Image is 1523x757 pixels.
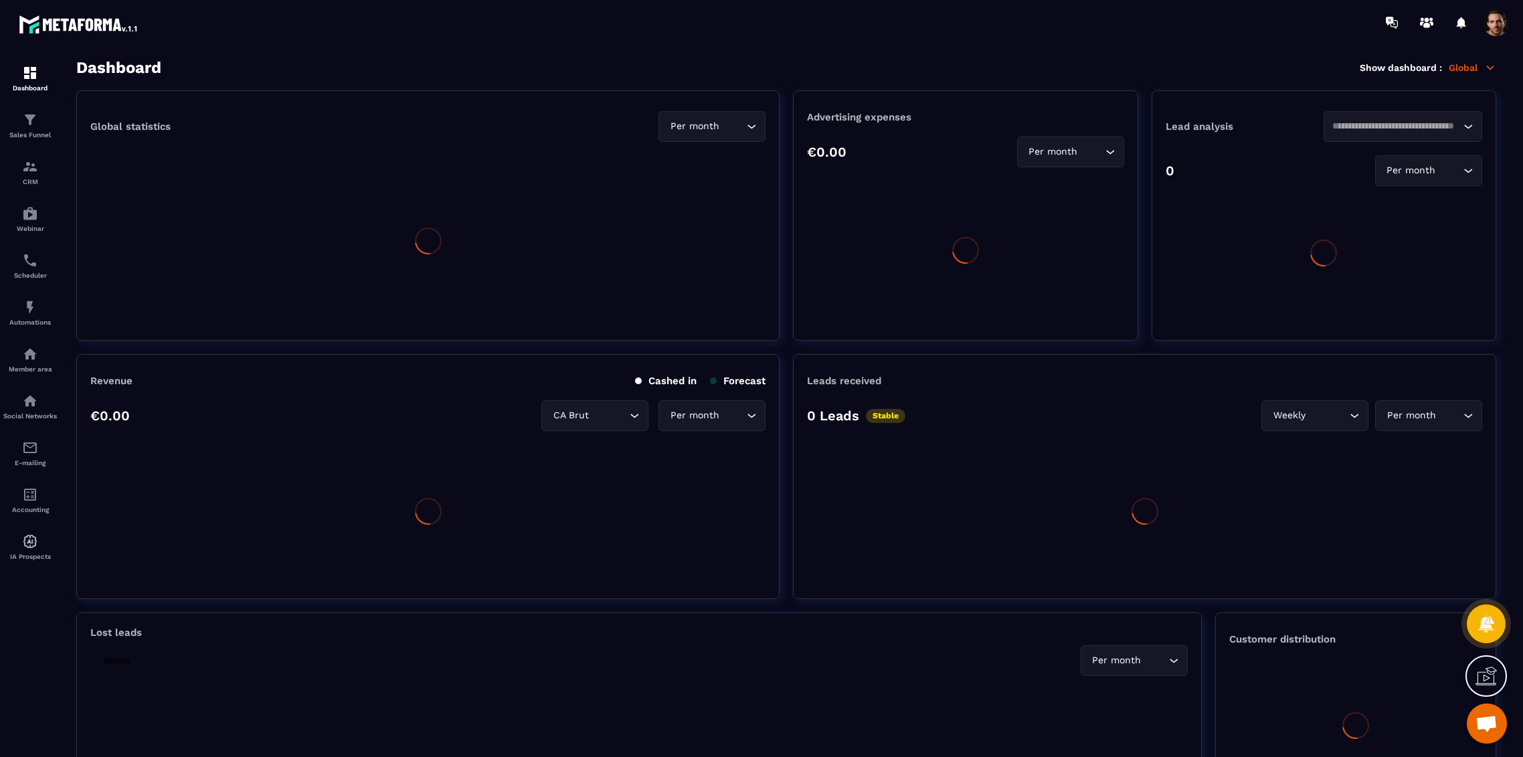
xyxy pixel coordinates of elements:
[1449,62,1496,74] p: Global
[22,440,38,456] img: email
[22,252,38,268] img: scheduler
[3,383,57,430] a: social-networksocial-networkSocial Networks
[1324,111,1482,142] div: Search for option
[90,375,132,387] p: Revenue
[3,506,57,513] p: Accounting
[3,430,57,477] a: emailemailE-mailing
[722,408,743,423] input: Search for option
[541,400,648,431] div: Search for option
[1308,408,1346,423] input: Search for option
[635,375,697,387] p: Cashed in
[3,242,57,289] a: schedulerschedulerScheduler
[3,459,57,467] p: E-mailing
[1166,120,1324,133] p: Lead analysis
[90,120,171,133] p: Global statistics
[1026,145,1081,159] span: Per month
[3,365,57,373] p: Member area
[3,272,57,279] p: Scheduler
[22,533,38,550] img: automations
[658,400,766,431] div: Search for option
[1089,653,1144,668] span: Per month
[3,412,57,420] p: Social Networks
[3,149,57,195] a: formationformationCRM
[3,195,57,242] a: automationsautomationsWebinar
[90,408,130,424] p: €0.00
[3,131,57,139] p: Sales Funnel
[1166,163,1174,179] p: 0
[866,409,905,423] p: Stable
[3,55,57,102] a: formationformationDashboard
[97,654,137,668] p: Stable
[722,119,743,134] input: Search for option
[3,84,57,92] p: Dashboard
[1384,408,1439,423] span: Per month
[1270,408,1308,423] span: Weekly
[1332,119,1460,134] input: Search for option
[22,205,38,222] img: automations
[22,487,38,503] img: accountant
[710,375,766,387] p: Forecast
[807,111,1124,123] p: Advertising expenses
[1261,400,1368,431] div: Search for option
[22,346,38,362] img: automations
[807,375,881,387] p: Leads received
[667,408,722,423] span: Per month
[1384,163,1439,178] span: Per month
[3,225,57,232] p: Webinar
[3,553,57,560] p: IA Prospects
[658,111,766,142] div: Search for option
[1467,703,1507,744] a: Mở cuộc trò chuyện
[807,408,859,424] p: 0 Leads
[22,65,38,81] img: formation
[22,393,38,409] img: social-network
[592,408,626,423] input: Search for option
[3,289,57,336] a: automationsautomationsAutomations
[3,477,57,523] a: accountantaccountantAccounting
[1081,645,1188,676] div: Search for option
[1439,408,1460,423] input: Search for option
[1081,145,1102,159] input: Search for option
[550,408,592,423] span: CA Brut
[807,144,846,160] p: €0.00
[19,12,139,36] img: logo
[3,102,57,149] a: formationformationSales Funnel
[1375,155,1482,186] div: Search for option
[22,299,38,315] img: automations
[76,58,161,77] h3: Dashboard
[1439,163,1460,178] input: Search for option
[3,319,57,326] p: Automations
[1144,653,1166,668] input: Search for option
[3,178,57,185] p: CRM
[90,626,142,639] p: Lost leads
[3,336,57,383] a: automationsautomationsMember area
[1017,137,1124,167] div: Search for option
[22,159,38,175] img: formation
[1360,62,1442,73] p: Show dashboard :
[667,119,722,134] span: Per month
[1229,633,1482,645] p: Customer distribution
[1375,400,1482,431] div: Search for option
[22,112,38,128] img: formation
